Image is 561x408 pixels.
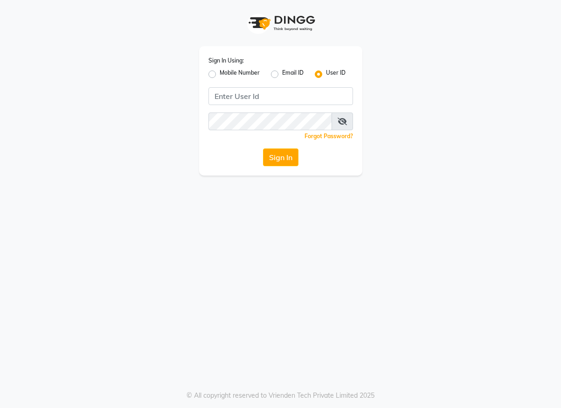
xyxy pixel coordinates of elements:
[305,133,353,140] a: Forgot Password?
[243,9,318,37] img: logo1.svg
[220,69,260,80] label: Mobile Number
[208,56,244,65] label: Sign In Using:
[326,69,346,80] label: User ID
[208,87,353,105] input: Username
[263,148,298,166] button: Sign In
[208,113,332,130] input: Username
[282,69,304,80] label: Email ID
